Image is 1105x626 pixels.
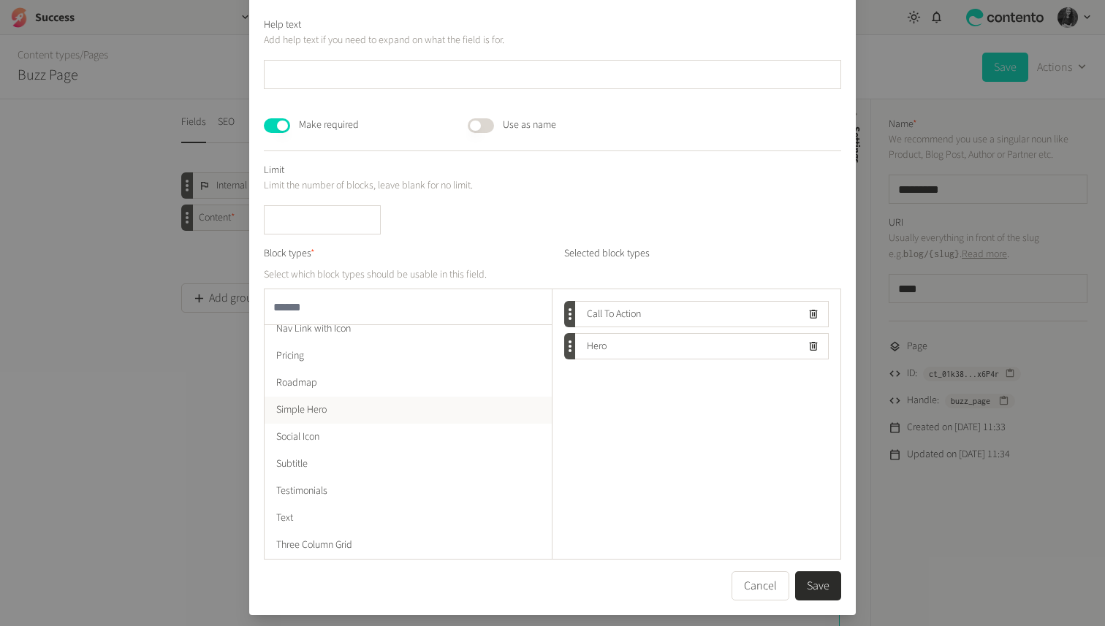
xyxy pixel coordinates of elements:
label: Use as name [503,118,556,133]
label: Block types [264,246,315,262]
li: Text [265,505,552,532]
label: Selected block types [564,246,841,283]
li: Nav Link with Icon [265,316,552,343]
li: Roadmap [265,370,552,397]
li: Social Icon [265,424,552,451]
label: Limit [264,163,284,178]
button: Cancel [732,571,789,600]
p: Limit the number of blocks, leave blank for no limit. [264,178,841,194]
li: Subtitle [265,451,552,478]
label: Help text [264,18,301,33]
button: Save [795,571,841,600]
p: Select which block types should be usable in this field. [264,267,552,283]
li: Three Column Grid [265,532,552,559]
li: Simple Hero [265,397,552,424]
p: Add help text if you need to expand on what the field is for. [264,33,841,48]
label: Make required [299,118,359,133]
li: Testimonials [265,478,552,505]
li: Pricing [265,343,552,370]
span: Hero [575,339,607,354]
span: Call To Action [575,307,641,322]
